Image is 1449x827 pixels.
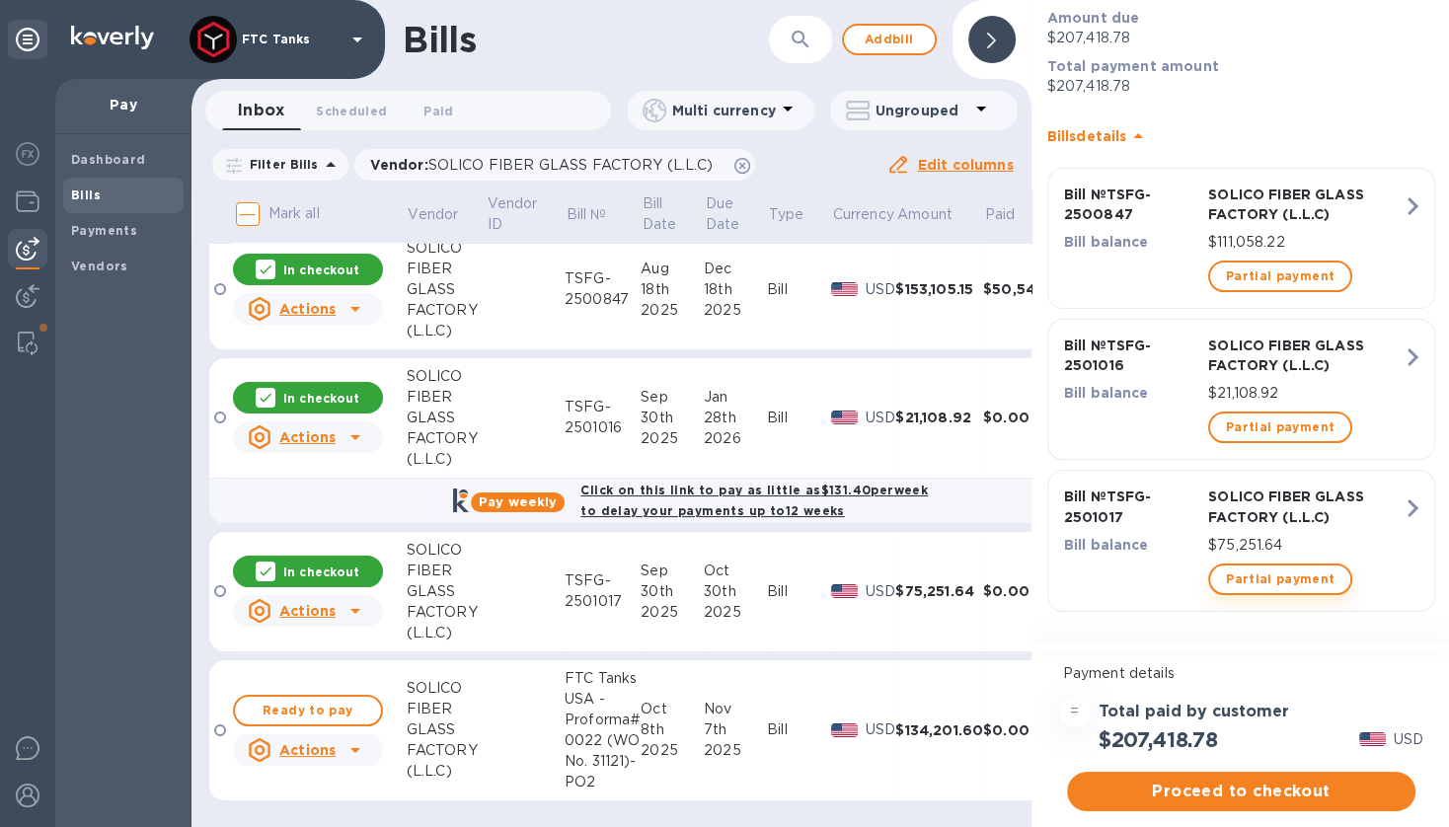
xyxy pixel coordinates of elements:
[488,193,564,235] span: Vendor ID
[407,602,486,623] div: FACTORY
[672,101,776,120] p: Multi currency
[488,193,538,235] p: Vendor ID
[1047,128,1127,144] b: Bill s details
[407,366,486,387] div: SOLICO
[895,408,983,427] div: $21,108.92
[283,262,359,278] p: In checkout
[833,204,894,225] span: Currency
[641,408,704,428] div: 30th
[1208,261,1352,292] button: Partial payment
[1208,336,1403,375] p: SOLICO FIBER GLASS FACTORY (L.L.C)
[407,678,486,699] div: SOLICO
[71,95,176,114] p: Pay
[565,397,641,438] div: TSFG-2501016
[71,152,146,167] b: Dashboard
[407,561,486,581] div: FIBER
[767,408,831,428] div: Bill
[985,204,1016,225] p: Paid
[242,33,341,46] p: FTC Tanks
[407,581,486,602] div: GLASS
[1047,58,1219,74] b: Total payment amount
[1047,28,1435,48] p: $207,418.78
[1359,732,1386,746] img: USD
[866,719,896,740] p: USD
[769,204,830,225] span: Type
[641,259,704,279] div: Aug
[641,279,704,300] div: 18th
[565,668,641,792] div: FTC Tanks USA - Proforma# 0022 (WO No. 31121)- PO2
[279,429,336,445] u: Actions
[1059,696,1091,727] div: =
[71,188,101,202] b: Bills
[831,584,858,598] img: USD
[1064,383,1200,403] p: Bill balance
[354,149,755,181] div: Vendor:SOLICO FIBER GLASS FACTORY (L.L.C)
[641,300,704,321] div: 2025
[1064,336,1200,375] p: Bill № TSFG-2501016
[704,300,767,321] div: 2025
[1208,185,1403,224] p: SOLICO FIBER GLASS FACTORY (L.L.C)
[71,26,154,49] img: Logo
[641,719,704,740] div: 8th
[704,602,767,623] div: 2025
[251,699,365,722] span: Ready to pay
[1099,703,1289,721] h3: Total paid by customer
[918,157,1014,173] u: Edit columns
[1047,76,1435,97] p: $207,418.78
[704,561,767,581] div: Oct
[1226,567,1335,591] span: Partial payment
[580,483,928,518] b: Click on this link to pay as little as $131.40 per week to delay your payments up to 12 weeks
[706,193,740,235] p: Due Date
[407,623,486,643] div: (L.L.C)
[279,301,336,317] u: Actions
[706,193,766,235] span: Due Date
[238,97,284,124] span: Inbox
[983,408,1069,427] div: $0.00
[641,602,704,623] div: 2025
[831,282,858,296] img: USD
[233,695,383,726] button: Ready to pay
[895,581,983,601] div: $75,251.64
[983,581,1069,601] div: $0.00
[641,428,704,449] div: 2025
[866,279,896,300] p: USD
[407,699,486,719] div: FIBER
[567,204,633,225] span: Bill №
[407,761,486,782] div: (L.L.C)
[842,24,937,55] button: Addbill
[1208,487,1403,526] p: SOLICO FIBER GLASS FACTORY (L.L.C)
[895,720,983,740] div: $134,201.60
[983,720,1069,740] div: $0.00
[1208,564,1352,595] button: Partial payment
[1226,264,1335,288] span: Partial payment
[407,740,486,761] div: FACTORY
[428,157,713,173] span: SOLICO FIBER GLASS FACTORY (L.L.C)
[704,259,767,279] div: Dec
[407,387,486,408] div: FIBER
[1208,412,1352,443] button: Partial payment
[767,581,831,602] div: Bill
[316,101,387,121] span: Scheduled
[1063,663,1419,684] p: Payment details
[704,719,767,740] div: 7th
[1208,535,1403,556] p: $75,251.64
[1064,487,1200,526] p: Bill № TSFG-2501017
[860,28,919,51] span: Add bill
[769,204,804,225] p: Type
[71,259,128,273] b: Vendors
[407,449,486,470] div: (L.L.C)
[983,279,1069,299] div: $50,546.93
[1047,470,1435,611] button: Bill №TSFG-2501017SOLICO FIBER GLASS FACTORY (L.L.C)Bill balance$75,251.64Partial payment
[641,387,704,408] div: Sep
[704,279,767,300] div: 18th
[407,321,486,341] div: (L.L.C)
[565,570,641,612] div: TSFG-2501017
[704,740,767,761] div: 2025
[408,204,484,225] span: Vendor
[876,101,969,120] p: Ungrouped
[895,279,983,299] div: $153,105.15
[407,259,486,279] div: FIBER
[407,428,486,449] div: FACTORY
[643,193,677,235] p: Bill Date
[704,408,767,428] div: 28th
